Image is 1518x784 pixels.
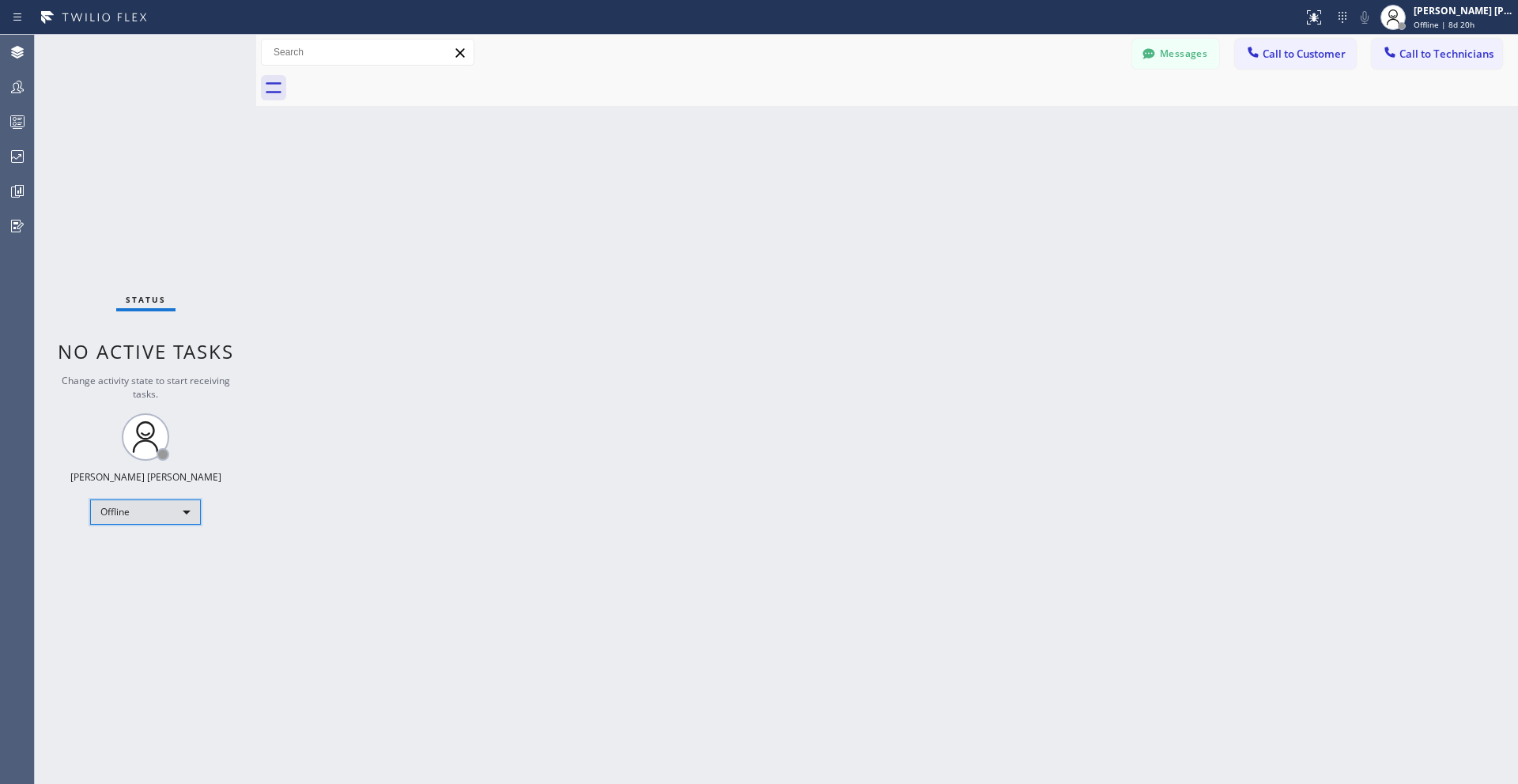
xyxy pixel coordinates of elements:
[1399,47,1493,61] span: Call to Technicians
[1263,47,1346,61] span: Call to Customer
[262,40,474,65] input: Search
[62,374,230,401] span: Change activity state to start receiving tasks.
[1414,19,1475,30] span: Offline | 8d 20h
[1354,6,1376,28] button: Mute
[90,499,201,525] div: Offline
[58,338,234,364] span: No active tasks
[126,294,166,305] span: Status
[1132,39,1219,69] button: Messages
[70,470,221,484] div: [PERSON_NAME] [PERSON_NAME]
[1372,39,1502,69] button: Call to Technicians
[1414,4,1513,17] div: [PERSON_NAME] [PERSON_NAME]
[1235,39,1356,69] button: Call to Customer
